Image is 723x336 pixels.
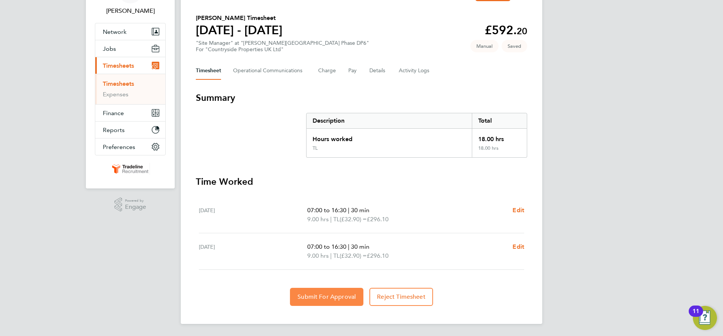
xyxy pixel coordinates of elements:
div: Summary [306,113,527,158]
span: This timesheet was manually created. [470,40,499,52]
span: Engage [125,204,146,210]
button: Reject Timesheet [369,288,433,306]
button: Network [95,23,165,40]
span: Timesheets [103,62,134,69]
span: | [348,243,349,250]
button: Details [369,62,387,80]
div: Total [472,113,527,128]
span: TL [333,215,340,224]
div: Timesheets [95,74,165,104]
span: Reports [103,126,125,134]
span: 9.00 hrs [307,216,329,223]
span: Edit [513,207,524,214]
span: £296.10 [367,216,389,223]
span: 30 min [351,207,369,214]
span: 20 [517,26,527,36]
span: Powered by [125,198,146,204]
span: (£32.90) = [340,216,367,223]
span: Submit For Approval [297,293,356,301]
span: Lauren Pearson [95,6,166,15]
button: Open Resource Center, 11 new notifications [693,306,717,330]
img: tradelinerecruitment-logo-retina.png [111,163,150,175]
h1: [DATE] - [DATE] [196,23,282,38]
span: TL [333,251,340,260]
div: TL [313,145,318,151]
span: This timesheet is Saved. [502,40,527,52]
a: Powered byEngage [114,198,146,212]
a: Timesheets [103,80,134,87]
div: 18.00 hrs [472,129,527,145]
span: (£32.90) = [340,252,367,259]
span: 07:00 to 16:30 [307,243,346,250]
div: 18.00 hrs [472,145,527,157]
span: Network [103,28,127,35]
span: Preferences [103,143,135,151]
a: Edit [513,206,524,215]
span: Finance [103,109,124,117]
button: Charge [318,62,336,80]
button: Pay [348,62,357,80]
span: 9.00 hrs [307,252,329,259]
span: Edit [513,243,524,250]
a: Edit [513,242,524,251]
section: Timesheet [196,92,527,306]
a: Go to home page [95,163,166,175]
span: 30 min [351,243,369,250]
span: £296.10 [367,252,389,259]
a: Expenses [103,91,128,98]
button: Jobs [95,40,165,57]
div: [DATE] [199,242,307,260]
div: Description [307,113,472,128]
button: Finance [95,105,165,121]
div: For "Countryside Properties UK Ltd" [196,46,369,53]
button: Reports [95,122,165,138]
button: Activity Logs [399,62,430,80]
span: | [330,252,332,259]
div: "Site Manager" at "[PERSON_NAME][GEOGRAPHIC_DATA] Phase DP6" [196,40,369,53]
app-decimal: £592. [485,23,527,37]
h2: [PERSON_NAME] Timesheet [196,14,282,23]
button: Submit For Approval [290,288,363,306]
button: Timesheet [196,62,221,80]
span: | [348,207,349,214]
span: 07:00 to 16:30 [307,207,346,214]
button: Preferences [95,138,165,155]
div: 11 [692,311,699,321]
span: Jobs [103,45,116,52]
div: Hours worked [307,129,472,145]
button: Operational Communications [233,62,306,80]
button: Timesheets [95,57,165,74]
div: [DATE] [199,206,307,224]
h3: Summary [196,92,527,104]
span: | [330,216,332,223]
span: Reject Timesheet [377,293,426,301]
h3: Time Worked [196,176,527,188]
